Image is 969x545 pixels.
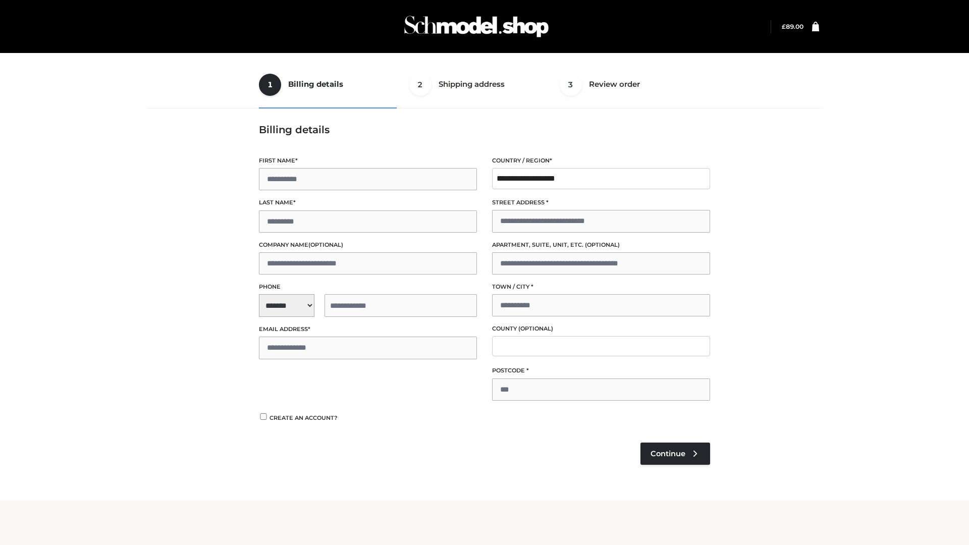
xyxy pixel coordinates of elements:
[492,198,710,207] label: Street address
[401,7,552,46] img: Schmodel Admin 964
[492,282,710,292] label: Town / City
[492,240,710,250] label: Apartment, suite, unit, etc.
[259,198,477,207] label: Last name
[640,443,710,465] a: Continue
[259,240,477,250] label: Company name
[492,156,710,166] label: Country / Region
[308,241,343,248] span: (optional)
[651,449,685,458] span: Continue
[259,413,268,420] input: Create an account?
[492,366,710,375] label: Postcode
[259,324,477,334] label: Email address
[259,282,477,292] label: Phone
[782,23,803,30] a: £89.00
[492,324,710,334] label: County
[782,23,786,30] span: £
[259,156,477,166] label: First name
[259,124,710,136] h3: Billing details
[585,241,620,248] span: (optional)
[518,325,553,332] span: (optional)
[270,414,338,421] span: Create an account?
[782,23,803,30] bdi: 89.00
